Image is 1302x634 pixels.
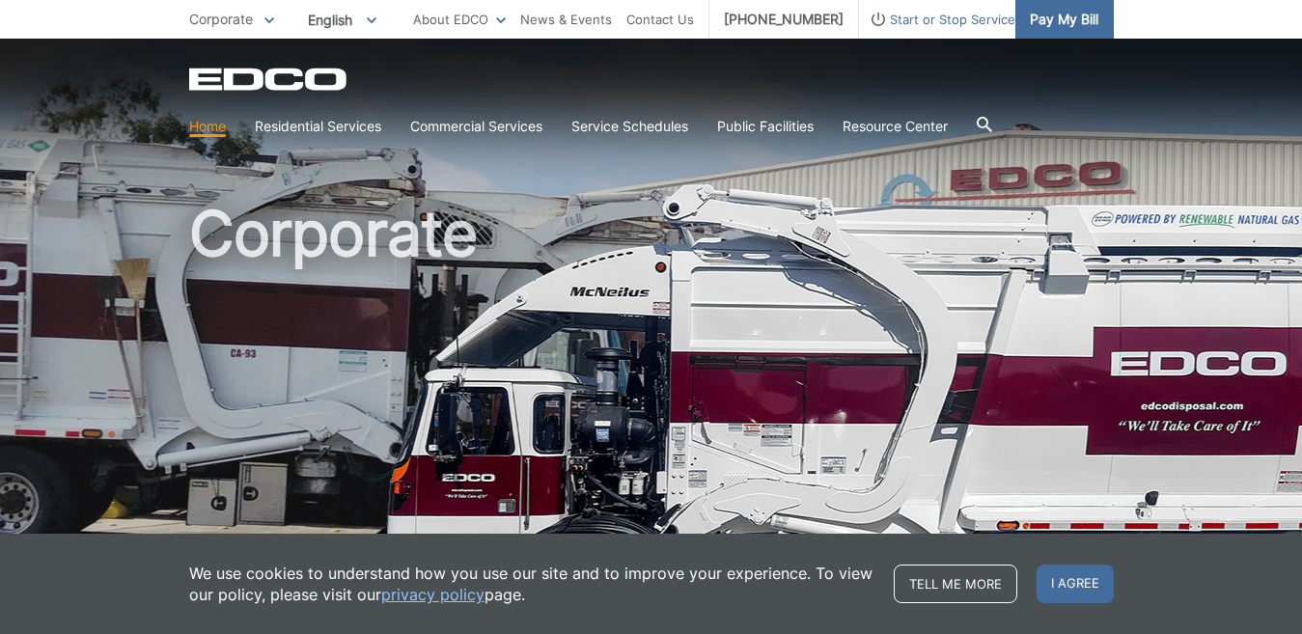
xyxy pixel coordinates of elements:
[189,116,226,137] a: Home
[413,9,506,30] a: About EDCO
[1030,9,1098,30] span: Pay My Bill
[189,68,349,91] a: EDCD logo. Return to the homepage.
[894,565,1017,603] a: Tell me more
[571,116,688,137] a: Service Schedules
[843,116,948,137] a: Resource Center
[189,563,874,605] p: We use cookies to understand how you use our site and to improve your experience. To view our pol...
[293,4,391,36] span: English
[410,116,542,137] a: Commercial Services
[626,9,694,30] a: Contact Us
[717,116,814,137] a: Public Facilities
[189,203,1114,626] h1: Corporate
[255,116,381,137] a: Residential Services
[520,9,612,30] a: News & Events
[1037,565,1114,603] span: I agree
[189,11,253,27] span: Corporate
[381,584,485,605] a: privacy policy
